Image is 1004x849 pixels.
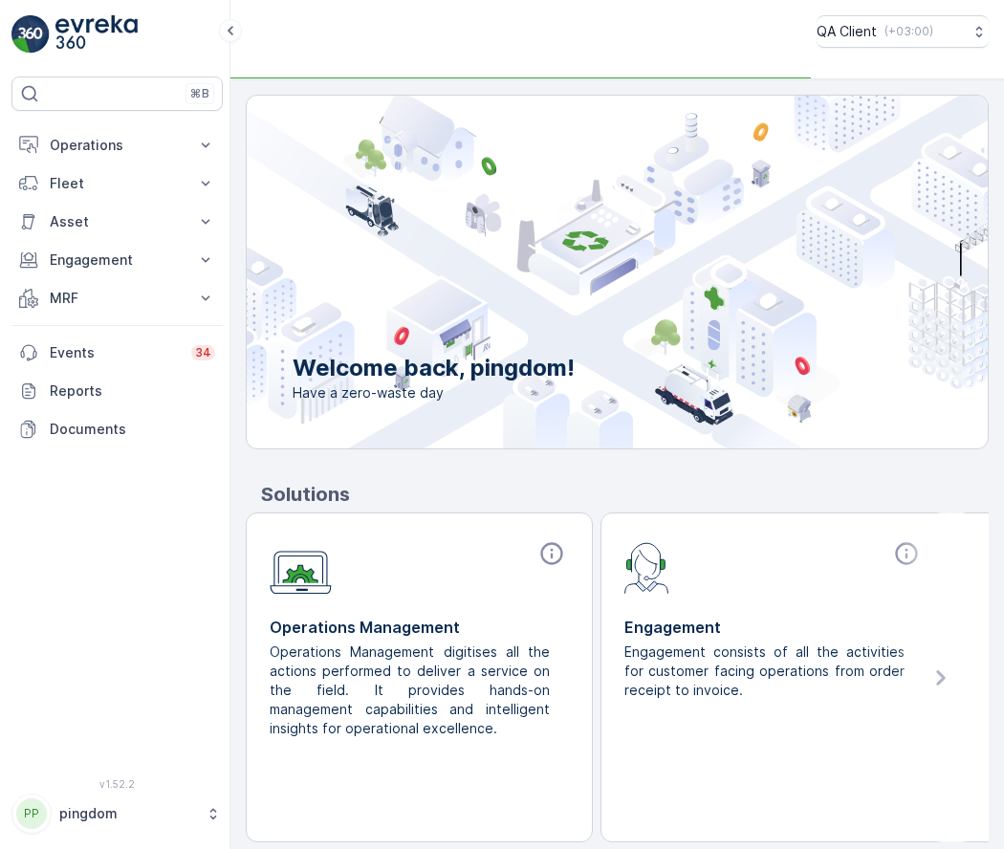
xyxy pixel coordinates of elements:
img: module-icon [270,540,332,595]
p: Operations Management digitises all the actions performed to deliver a service on the field. It p... [270,642,554,738]
button: PPpingdom [11,794,223,834]
div: PP [16,798,47,829]
p: ⌘B [190,86,209,101]
button: MRF [11,279,223,317]
img: module-icon [624,540,669,594]
p: Engagement consists of all the activities for customer facing operations from order receipt to in... [624,642,908,700]
img: logo [11,15,50,54]
span: Have a zero-waste day [293,383,575,403]
p: pingdom [59,804,196,823]
a: Documents [11,410,223,448]
p: 34 [195,345,211,360]
p: Welcome back, pingdom! [293,353,575,383]
button: Engagement [11,241,223,279]
p: Engagement [50,250,185,270]
p: Fleet [50,174,185,193]
p: Solutions [261,480,989,509]
button: QA Client(+03:00) [817,15,989,48]
p: MRF [50,289,185,308]
p: Events [50,343,180,362]
button: Fleet [11,164,223,203]
button: Operations [11,126,223,164]
img: logo_light-DOdMpM7g.png [55,15,138,54]
p: Documents [50,420,215,439]
a: Reports [11,372,223,410]
img: city illustration [161,96,988,448]
p: ( +03:00 ) [884,24,933,39]
span: v 1.52.2 [11,778,223,790]
p: Operations Management [270,616,569,639]
a: Events34 [11,334,223,372]
p: Operations [50,136,185,155]
p: QA Client [817,22,877,41]
p: Reports [50,381,215,401]
p: Engagement [624,616,924,639]
button: Asset [11,203,223,241]
p: Asset [50,212,185,231]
